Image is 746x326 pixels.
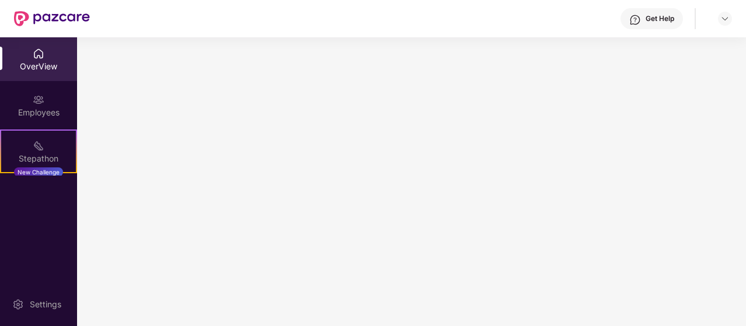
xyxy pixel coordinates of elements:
[14,167,63,177] div: New Challenge
[14,11,90,26] img: New Pazcare Logo
[33,140,44,152] img: svg+xml;base64,PHN2ZyB4bWxucz0iaHR0cDovL3d3dy53My5vcmcvMjAwMC9zdmciIHdpZHRoPSIyMSIgaGVpZ2h0PSIyMC...
[646,14,674,23] div: Get Help
[33,94,44,106] img: svg+xml;base64,PHN2ZyBpZD0iRW1wbG95ZWVzIiB4bWxucz0iaHR0cDovL3d3dy53My5vcmcvMjAwMC9zdmciIHdpZHRoPS...
[12,299,24,310] img: svg+xml;base64,PHN2ZyBpZD0iU2V0dGluZy0yMHgyMCIgeG1sbnM9Imh0dHA6Ly93d3cudzMub3JnLzIwMDAvc3ZnIiB3aW...
[629,14,641,26] img: svg+xml;base64,PHN2ZyBpZD0iSGVscC0zMngzMiIgeG1sbnM9Imh0dHA6Ly93d3cudzMub3JnLzIwMDAvc3ZnIiB3aWR0aD...
[33,48,44,59] img: svg+xml;base64,PHN2ZyBpZD0iSG9tZSIgeG1sbnM9Imh0dHA6Ly93d3cudzMub3JnLzIwMDAvc3ZnIiB3aWR0aD0iMjAiIG...
[26,299,65,310] div: Settings
[1,153,76,164] div: Stepathon
[720,14,730,23] img: svg+xml;base64,PHN2ZyBpZD0iRHJvcGRvd24tMzJ4MzIiIHhtbG5zPSJodHRwOi8vd3d3LnczLm9yZy8yMDAwL3N2ZyIgd2...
